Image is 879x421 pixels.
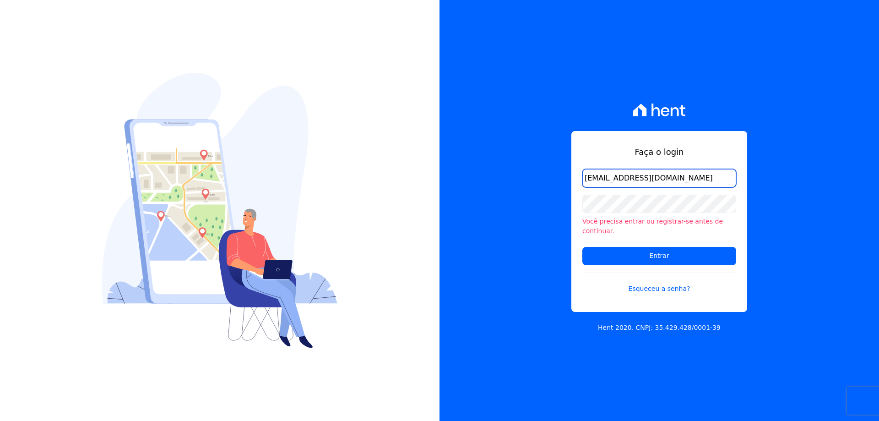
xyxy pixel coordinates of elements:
a: Esqueceu a senha? [582,273,736,294]
input: Email [582,169,736,187]
p: Hent 2020. CNPJ: 35.429.428/0001-39 [598,323,721,333]
h1: Faça o login [582,146,736,158]
li: Você precisa entrar ou registrar-se antes de continuar. [582,217,736,236]
input: Entrar [582,247,736,265]
img: Login [102,73,337,348]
